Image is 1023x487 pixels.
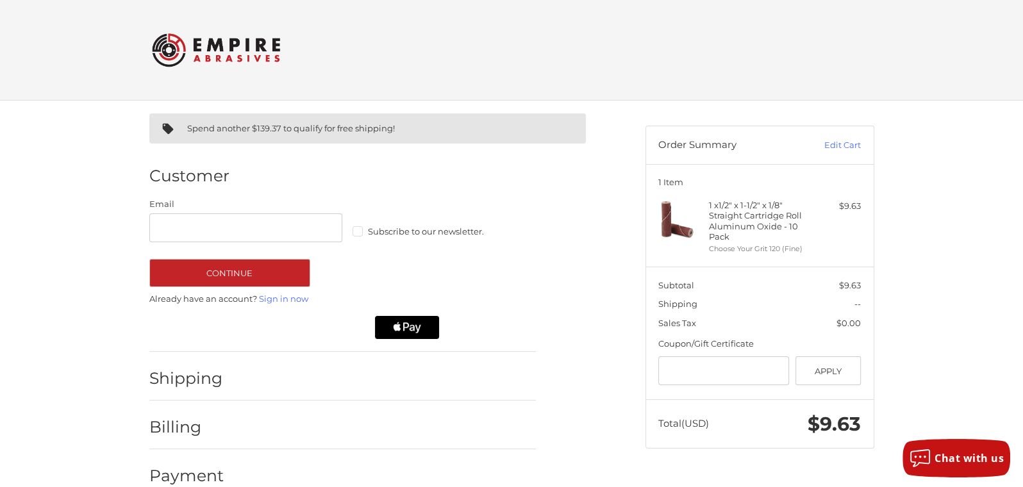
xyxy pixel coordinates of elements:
[149,368,224,388] h2: Shipping
[187,123,395,133] span: Spend another $139.37 to qualify for free shipping!
[658,318,696,328] span: Sales Tax
[709,244,807,254] li: Choose Your Grit 120 (Fine)
[836,318,861,328] span: $0.00
[854,299,861,309] span: --
[149,293,536,306] p: Already have an account?
[795,356,861,385] button: Apply
[935,451,1004,465] span: Chat with us
[149,417,224,437] h2: Billing
[709,200,807,242] h4: 1 x 1/2" x 1-1/2" x 1/8" Straight Cartridge Roll Aluminum Oxide - 10 Pack
[658,338,861,351] div: Coupon/Gift Certificate
[152,25,280,75] img: Empire Abrasives
[839,280,861,290] span: $9.63
[658,177,861,187] h3: 1 Item
[149,259,310,287] button: Continue
[796,139,861,152] a: Edit Cart
[658,417,709,429] span: Total (USD)
[149,166,229,186] h2: Customer
[902,439,1010,477] button: Chat with us
[808,412,861,436] span: $9.63
[810,200,861,213] div: $9.63
[658,280,694,290] span: Subtotal
[658,139,796,152] h3: Order Summary
[259,293,308,304] a: Sign in now
[368,226,484,236] span: Subscribe to our newsletter.
[658,299,697,309] span: Shipping
[149,466,224,486] h2: Payment
[149,198,343,211] label: Email
[658,356,789,385] input: Gift Certificate or Coupon Code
